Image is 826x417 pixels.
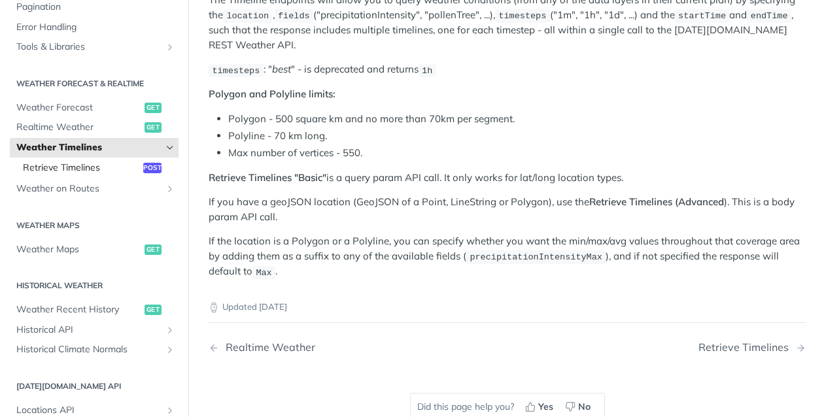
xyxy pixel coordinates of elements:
[209,301,806,314] p: Updated [DATE]
[209,171,806,186] p: is a query param API call. It only works for lat/long location types.
[10,118,179,137] a: Realtime Weatherget
[698,341,795,354] div: Retrieve Timelines
[209,171,326,184] strong: Retrieve Timelines "Basic"
[16,343,162,356] span: Historical Climate Normals
[698,341,806,354] a: Next Page: Retrieve Timelines
[16,121,141,134] span: Realtime Weather
[10,18,179,37] a: Error Handling
[145,305,162,315] span: get
[165,42,175,52] button: Show subpages for Tools & Libraries
[422,65,432,75] span: 1h
[165,184,175,194] button: Show subpages for Weather on Routes
[256,267,271,277] span: Max
[16,1,175,14] span: Pagination
[521,397,560,416] button: Yes
[10,37,179,57] a: Tools & LibrariesShow subpages for Tools & Libraries
[10,78,179,90] h2: Weather Forecast & realtime
[226,11,269,21] span: location
[16,41,162,54] span: Tools & Libraries
[209,62,806,77] p: : " " - is deprecated and returns
[10,220,179,231] h2: Weather Maps
[16,101,141,114] span: Weather Forecast
[143,163,162,173] span: post
[538,400,553,414] span: Yes
[678,11,726,21] span: startTime
[145,122,162,133] span: get
[16,243,141,256] span: Weather Maps
[16,182,162,195] span: Weather on Routes
[209,328,806,367] nav: Pagination Controls
[10,240,179,259] a: Weather Mapsget
[10,320,179,340] a: Historical APIShow subpages for Historical API
[165,142,175,153] button: Hide subpages for Weather Timelines
[219,341,315,354] div: Realtime Weather
[209,88,336,100] strong: Polygon and Polyline limits:
[498,11,546,21] span: timesteps
[228,129,806,144] li: Polyline - 70 km long.
[10,380,179,392] h2: [DATE][DOMAIN_NAME] API
[209,195,806,224] p: If you have a geoJSON location (GeoJSON of a Point, LineString or Polygon), use the ). This is a ...
[23,161,140,175] span: Retrieve Timelines
[10,280,179,292] h2: Historical Weather
[278,11,310,21] span: fields
[165,405,175,416] button: Show subpages for Locations API
[165,344,175,355] button: Show subpages for Historical Climate Normals
[228,112,806,127] li: Polygon - 500 square km and no more than 70km per segment.
[165,325,175,335] button: Show subpages for Historical API
[16,404,162,417] span: Locations API
[589,195,724,208] strong: Retrieve Timelines (Advanced
[470,252,602,262] span: precipitationIntensityMax
[16,158,179,178] a: Retrieve Timelinespost
[560,397,598,416] button: No
[209,341,464,354] a: Previous Page: Realtime Weather
[16,303,141,316] span: Weather Recent History
[145,244,162,255] span: get
[212,65,260,75] span: timesteps
[228,146,806,161] li: Max number of vertices - 550.
[209,234,806,279] p: If the location is a Polygon or a Polyline, you can specify whether you want the min/max/avg valu...
[10,138,179,158] a: Weather TimelinesHide subpages for Weather Timelines
[16,21,175,34] span: Error Handling
[16,324,162,337] span: Historical API
[10,300,179,320] a: Weather Recent Historyget
[16,141,162,154] span: Weather Timelines
[10,340,179,359] a: Historical Climate NormalsShow subpages for Historical Climate Normals
[10,179,179,199] a: Weather on RoutesShow subpages for Weather on Routes
[145,103,162,113] span: get
[578,400,591,414] span: No
[10,98,179,118] a: Weather Forecastget
[751,11,788,21] span: endTime
[272,63,291,75] em: best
